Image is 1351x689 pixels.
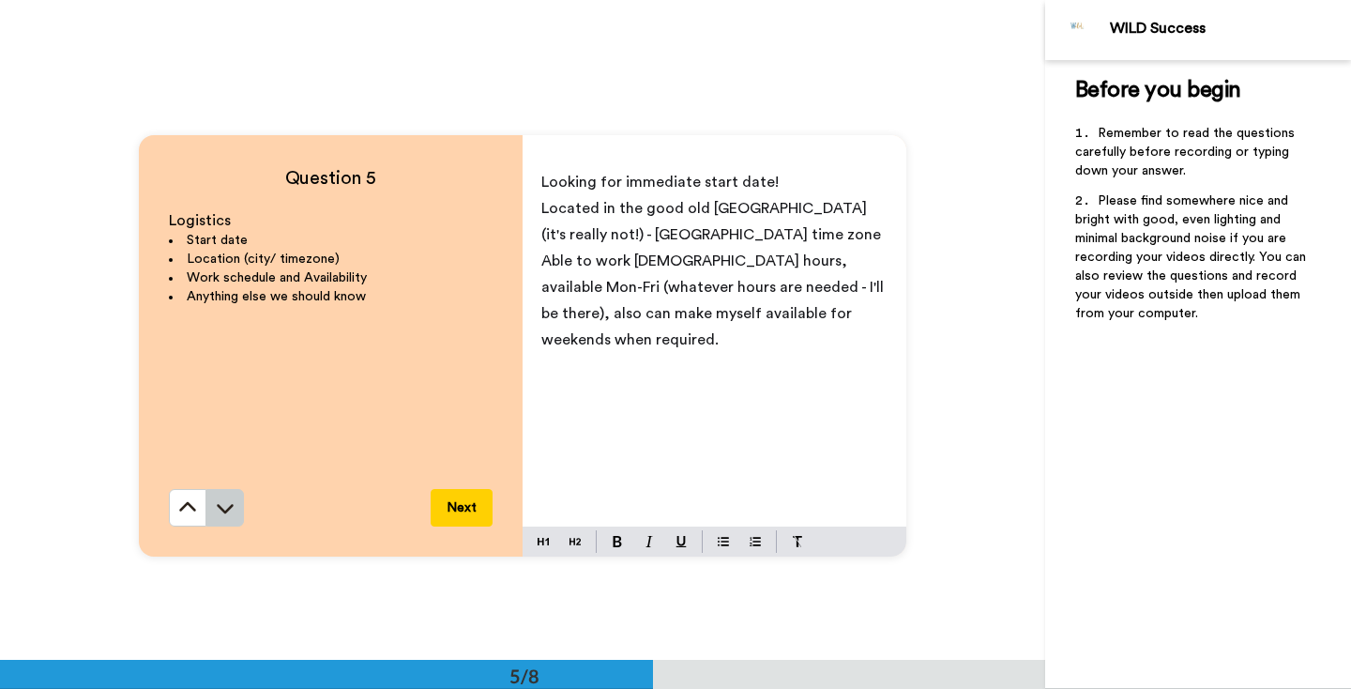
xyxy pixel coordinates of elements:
img: underline-mark.svg [675,536,687,547]
img: Profile Image [1055,8,1101,53]
img: bold-mark.svg [613,536,622,547]
img: heading-two-block.svg [569,534,581,549]
span: Before you begin [1075,79,1241,101]
img: heading-one-block.svg [538,534,549,549]
span: Able to work [DEMOGRAPHIC_DATA] hours, available Mon-Fri (whatever hours are needed - I'll be the... [541,253,888,347]
span: Location (city/ timezone) [187,253,340,266]
img: numbered-block.svg [750,534,761,549]
span: Located in the good old [GEOGRAPHIC_DATA] (it's really not!) - [GEOGRAPHIC_DATA] time zone [541,201,881,242]
span: Work schedule and Availability [187,271,367,284]
div: WILD Success [1110,20,1350,38]
h4: Question 5 [169,165,493,191]
span: Remember to read the questions carefully before recording or typing down your answer. [1075,127,1298,177]
img: bulleted-block.svg [718,534,729,549]
span: Looking for immediate start date! [541,175,779,190]
img: italic-mark.svg [645,536,653,547]
div: 5/8 [479,663,569,689]
span: Please find somewhere nice and bright with good, even lighting and minimal background noise if yo... [1075,194,1310,320]
img: clear-format.svg [792,536,803,547]
span: Anything else we should know [187,290,366,303]
span: Logistics [169,213,231,228]
span: Start date [187,234,248,247]
button: Next [431,489,493,527]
